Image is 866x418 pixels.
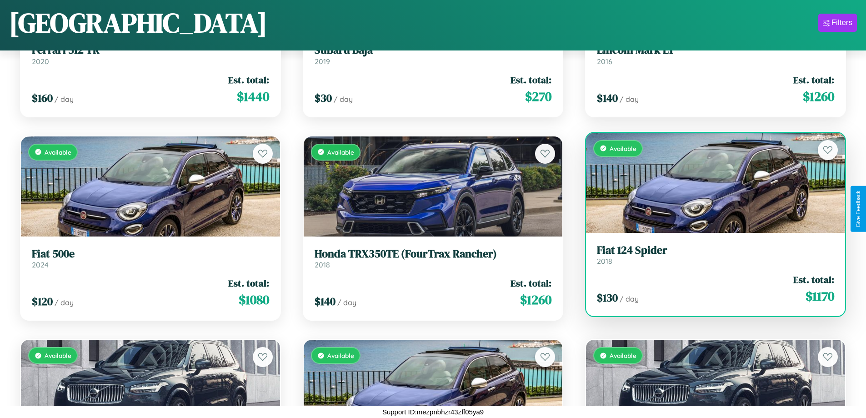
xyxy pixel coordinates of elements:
span: Available [45,148,71,156]
span: / day [334,95,353,104]
span: 2019 [315,57,330,66]
span: / day [337,298,356,307]
a: Fiat 500e2024 [32,247,269,270]
span: $ 270 [525,87,551,106]
a: Honda TRX350TE (FourTrax Rancher)2018 [315,247,552,270]
h1: [GEOGRAPHIC_DATA] [9,4,267,41]
span: $ 130 [597,290,618,305]
h3: Subaru Baja [315,44,552,57]
span: Est. total: [511,73,551,86]
span: Est. total: [228,277,269,290]
span: Available [327,352,354,359]
a: Ferrari 512 TR2020 [32,44,269,66]
span: $ 30 [315,91,332,106]
span: $ 160 [32,91,53,106]
a: Lincoln Mark LT2016 [597,44,834,66]
a: Fiat 124 Spider2018 [597,244,834,266]
a: Subaru Baja2019 [315,44,552,66]
h3: Lincoln Mark LT [597,44,834,57]
span: / day [55,95,74,104]
div: Filters [831,18,852,27]
h3: Honda TRX350TE (FourTrax Rancher) [315,247,552,261]
span: $ 1260 [520,291,551,309]
span: Est. total: [228,73,269,86]
span: 2018 [597,257,612,266]
span: $ 1170 [806,287,834,305]
span: / day [620,95,639,104]
span: Est. total: [511,277,551,290]
span: 2018 [315,260,330,269]
h3: Fiat 500e [32,247,269,261]
span: Available [610,145,636,152]
span: 2020 [32,57,49,66]
span: $ 140 [597,91,618,106]
span: Est. total: [793,73,834,86]
h3: Fiat 124 Spider [597,244,834,257]
span: $ 140 [315,294,335,309]
span: Available [45,352,71,359]
span: Available [327,148,354,156]
span: Est. total: [793,273,834,286]
h3: Ferrari 512 TR [32,44,269,57]
span: / day [55,298,74,307]
span: 2024 [32,260,49,269]
p: Support ID: mezpnbhzr43zff05ya9 [382,406,484,418]
div: Give Feedback [855,191,861,227]
span: 2016 [597,57,612,66]
span: $ 1260 [803,87,834,106]
span: / day [620,294,639,303]
span: $ 1440 [237,87,269,106]
span: Available [610,352,636,359]
span: $ 1080 [239,291,269,309]
button: Filters [818,14,857,32]
span: $ 120 [32,294,53,309]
